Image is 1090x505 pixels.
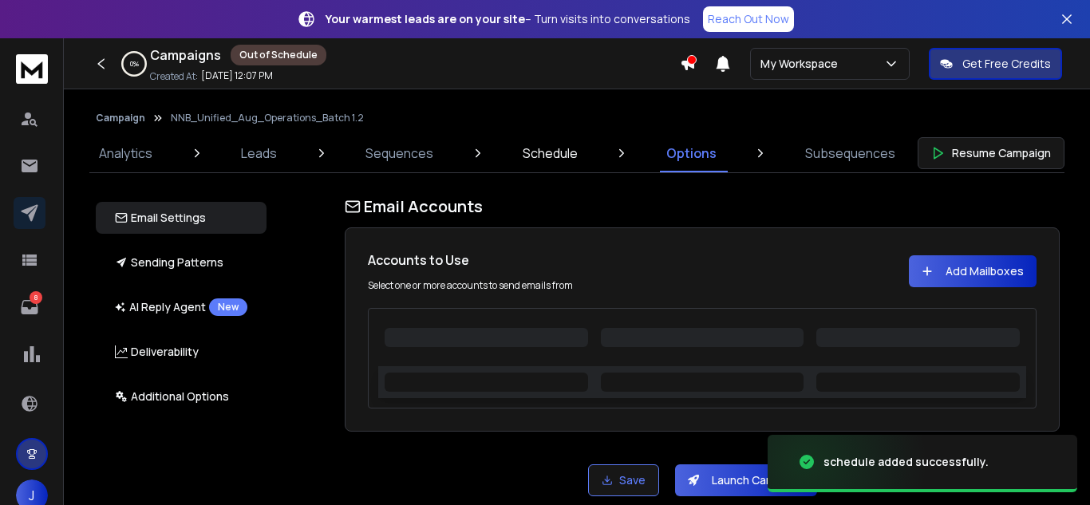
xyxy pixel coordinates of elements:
[929,48,1062,80] button: Get Free Credits
[666,144,717,163] p: Options
[918,137,1064,169] button: Resume Campaign
[115,210,206,226] p: Email Settings
[96,112,145,124] button: Campaign
[14,291,45,323] a: 8
[99,144,152,163] p: Analytics
[703,6,794,32] a: Reach Out Now
[30,291,42,304] p: 8
[657,134,726,172] a: Options
[171,112,364,124] p: NNB_Unified_Aug_Operations_Batch 1.2
[796,134,905,172] a: Subsequences
[356,134,443,172] a: Sequences
[345,195,1060,218] h1: Email Accounts
[16,54,48,84] img: logo
[823,454,989,470] div: schedule added successfully.
[130,59,139,69] p: 0 %
[96,202,267,234] button: Email Settings
[365,144,433,163] p: Sequences
[201,69,273,82] p: [DATE] 12:07 PM
[805,144,895,163] p: Subsequences
[231,134,286,172] a: Leads
[708,11,789,27] p: Reach Out Now
[241,144,277,163] p: Leads
[231,45,326,65] div: Out of Schedule
[150,45,221,65] h1: Campaigns
[523,144,578,163] p: Schedule
[326,11,525,26] strong: Your warmest leads are on your site
[513,134,587,172] a: Schedule
[760,56,844,72] p: My Workspace
[326,11,690,27] p: – Turn visits into conversations
[150,70,198,83] p: Created At:
[962,56,1051,72] p: Get Free Credits
[89,134,162,172] a: Analytics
